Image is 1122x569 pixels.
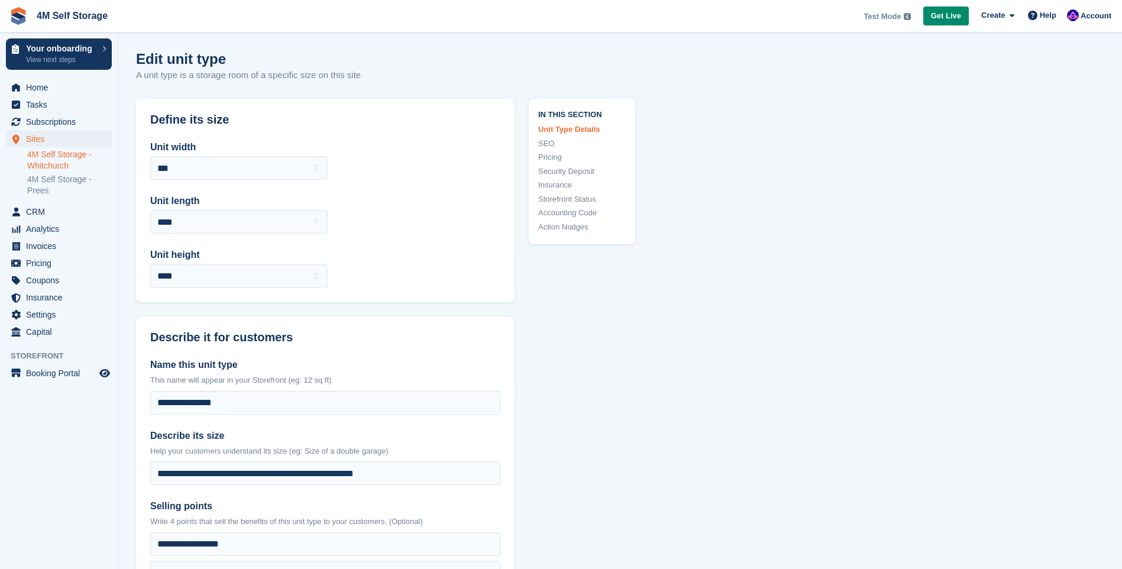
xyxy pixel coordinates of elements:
[26,365,97,382] span: Booking Portal
[6,114,112,130] a: menu
[98,366,112,380] a: Preview store
[11,350,118,362] span: Storefront
[6,79,112,96] a: menu
[981,9,1005,21] span: Create
[26,255,97,271] span: Pricing
[150,374,500,386] p: This name will appear in your Storefront (eg: 12 sq ft)
[538,193,626,205] a: Storefront Status
[6,324,112,340] a: menu
[150,331,500,344] h2: Describe it for customers
[6,365,112,382] a: menu
[864,11,901,22] span: Test Mode
[27,149,112,172] a: 4M Self Storage - Whitchurch
[136,69,361,82] p: A unit type is a storage room of a specific size on this site
[26,54,96,65] p: View next steps
[538,124,626,135] a: Unit Type Details
[6,272,112,289] a: menu
[6,203,112,220] a: menu
[150,499,500,513] label: Selling points
[150,248,328,262] label: Unit height
[26,272,97,289] span: Coupons
[150,140,328,154] label: Unit width
[26,306,97,323] span: Settings
[26,79,97,96] span: Home
[150,358,500,372] label: Name this unit type
[27,174,112,196] a: 4M Self Storage - Prees
[136,51,361,67] h1: Edit unit type
[26,44,96,53] p: Your onboarding
[150,516,500,528] p: Write 4 points that sell the benefits of this unit type to your customers. (Optional)
[6,255,112,271] a: menu
[6,306,112,323] a: menu
[150,113,500,127] h2: Define its size
[538,166,626,177] a: Security Deposit
[150,194,328,208] label: Unit length
[6,238,112,254] a: menu
[6,289,112,306] a: menu
[931,10,961,22] span: Get Live
[9,7,27,25] img: stora-icon-8386f47178a22dfd0bd8f6a31ec36ba5ce8667c1dd55bd0f319d3a0aa187defe.svg
[1040,9,1056,21] span: Help
[26,96,97,113] span: Tasks
[26,324,97,340] span: Capital
[26,238,97,254] span: Invoices
[6,38,112,70] a: Your onboarding View next steps
[26,131,97,147] span: Sites
[6,221,112,237] a: menu
[26,114,97,130] span: Subscriptions
[1067,9,1079,21] img: Pete Clutton
[538,151,626,163] a: Pricing
[538,179,626,191] a: Insurance
[6,96,112,113] a: menu
[6,131,112,147] a: menu
[923,7,969,26] a: Get Live
[1081,10,1111,22] span: Account
[904,13,911,20] img: icon-info-grey-7440780725fd019a000dd9b08b2336e03edf1995a4989e88bcd33f0948082b44.svg
[538,138,626,150] a: SEO
[538,108,626,119] span: In this section
[26,221,97,237] span: Analytics
[150,445,500,457] p: Help your customers understand its size (eg: Size of a double garage)
[150,429,500,443] label: Describe its size
[26,289,97,306] span: Insurance
[26,203,97,220] span: CRM
[538,221,626,233] a: Action Nudges
[32,6,112,25] a: 4M Self Storage
[538,207,626,219] a: Accounting Code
